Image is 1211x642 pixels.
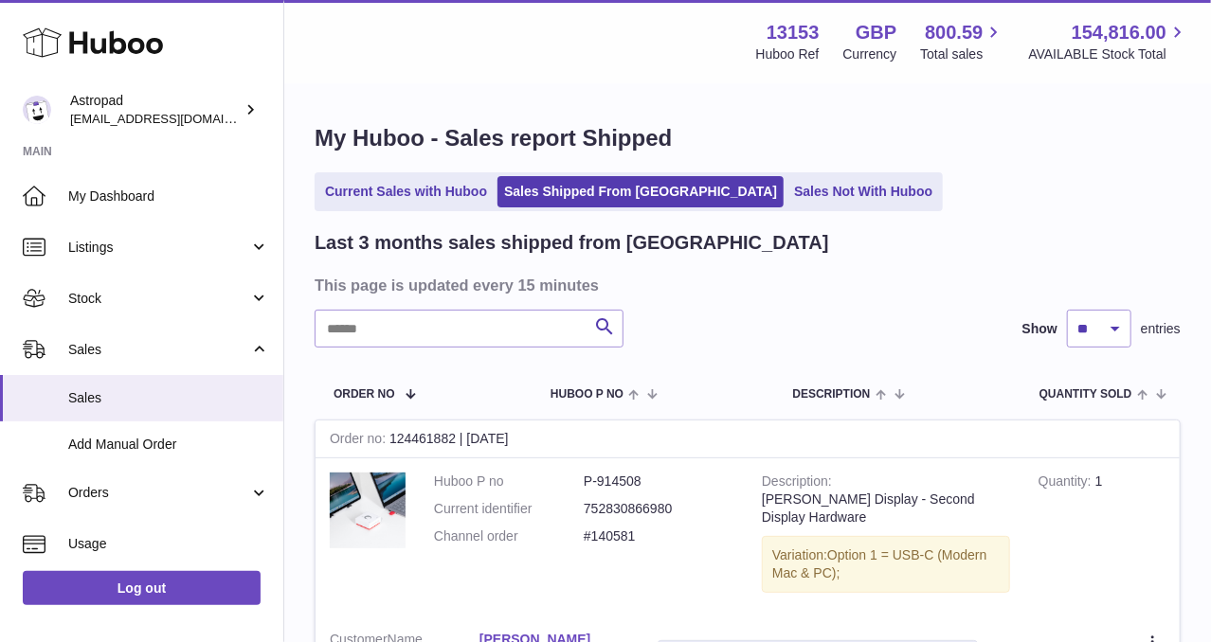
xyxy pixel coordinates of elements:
[762,490,1010,526] div: [PERSON_NAME] Display - Second Display Hardware
[434,527,584,545] dt: Channel order
[792,388,870,401] span: Description
[70,92,241,128] div: Astropad
[1028,20,1188,63] a: 154,816.00 AVAILABLE Stock Total
[68,290,249,308] span: Stock
[1022,320,1057,338] label: Show
[756,45,820,63] div: Huboo Ref
[584,527,733,545] dd: #140581
[23,96,51,124] img: matt@astropad.com
[767,20,820,45] strong: 13153
[315,275,1176,295] h3: This page is updated every 15 minutes
[68,239,249,257] span: Listings
[315,230,829,256] h2: Last 3 months sales shipped from [GEOGRAPHIC_DATA]
[434,473,584,490] dt: Huboo P no
[787,176,939,207] a: Sales Not With Huboo
[330,431,389,451] strong: Order no
[68,436,269,454] span: Add Manual Order
[1141,320,1181,338] span: entries
[330,473,406,548] img: MattRonge_r2_MSP20255.jpg
[920,20,1004,63] a: 800.59 Total sales
[1028,45,1188,63] span: AVAILABLE Stock Total
[68,535,269,553] span: Usage
[843,45,897,63] div: Currency
[1072,20,1166,45] span: 154,816.00
[318,176,494,207] a: Current Sales with Huboo
[68,484,249,502] span: Orders
[334,388,395,401] span: Order No
[584,500,733,518] dd: 752830866980
[551,388,624,401] span: Huboo P no
[762,473,832,493] strong: Description
[762,536,1010,593] div: Variation:
[68,187,269,205] span: My Dashboard
[434,500,584,518] dt: Current identifier
[1024,458,1180,615] td: 1
[70,111,279,126] span: [EMAIL_ADDRESS][DOMAIN_NAME]
[856,20,896,45] strong: GBP
[315,123,1181,153] h1: My Huboo - Sales report Shipped
[925,20,983,45] span: 800.59
[316,420,1180,458] div: 124461882 | [DATE]
[497,176,784,207] a: Sales Shipped From [GEOGRAPHIC_DATA]
[1039,388,1132,401] span: Quantity Sold
[584,473,733,490] dd: P-914508
[1039,473,1095,493] strong: Quantity
[68,341,249,359] span: Sales
[920,45,1004,63] span: Total sales
[772,547,987,580] span: Option 1 = USB-C (Modern Mac & PC);
[68,389,269,407] span: Sales
[23,571,261,605] a: Log out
